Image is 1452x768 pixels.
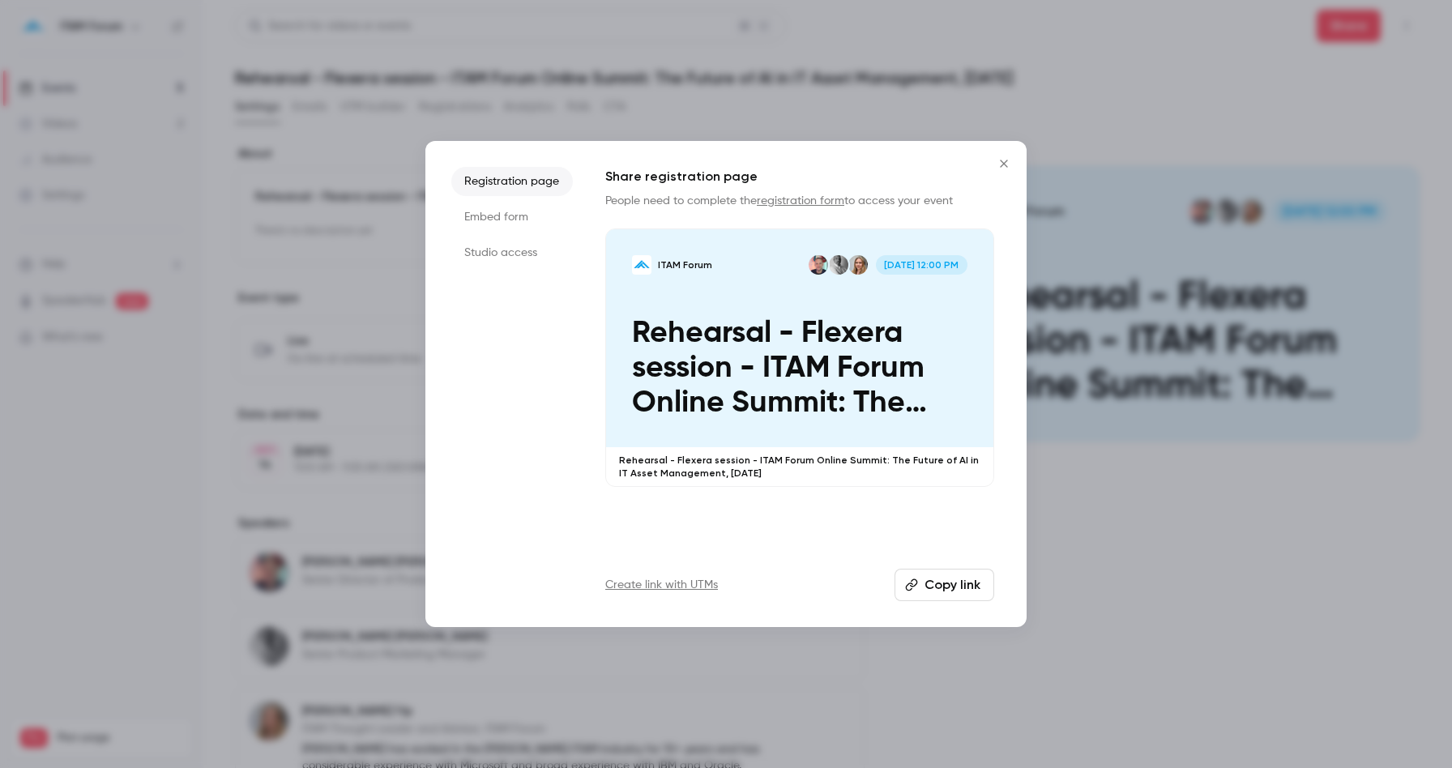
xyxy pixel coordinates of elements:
a: registration form [757,195,844,207]
h1: Share registration page [605,167,994,186]
img: Kelly Yip [848,255,868,275]
p: Rehearsal - Flexera session - ITAM Forum Online Summit: The Future of AI in IT Asset Management, ... [619,454,980,480]
img: Gary McAllister [829,255,848,275]
li: Registration page [451,167,573,196]
span: [DATE] 12:00 PM [876,255,967,275]
p: People need to complete the to access your event [605,193,994,209]
p: ITAM Forum [658,258,712,271]
li: Embed form [451,203,573,232]
img: Leigh Martin [809,255,828,275]
li: Studio access [451,238,573,267]
button: Close [988,147,1020,180]
button: Copy link [895,569,994,601]
a: Create link with UTMs [605,577,718,593]
a: Rehearsal - Flexera session - ITAM Forum Online Summit: The Future of AI in IT Asset Management, ... [605,228,994,487]
p: Rehearsal - Flexera session - ITAM Forum Online Summit: The Future of AI in IT Asset Management, ... [632,316,967,421]
img: Rehearsal - Flexera session - ITAM Forum Online Summit: The Future of AI in IT Asset Management, ... [632,255,651,275]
